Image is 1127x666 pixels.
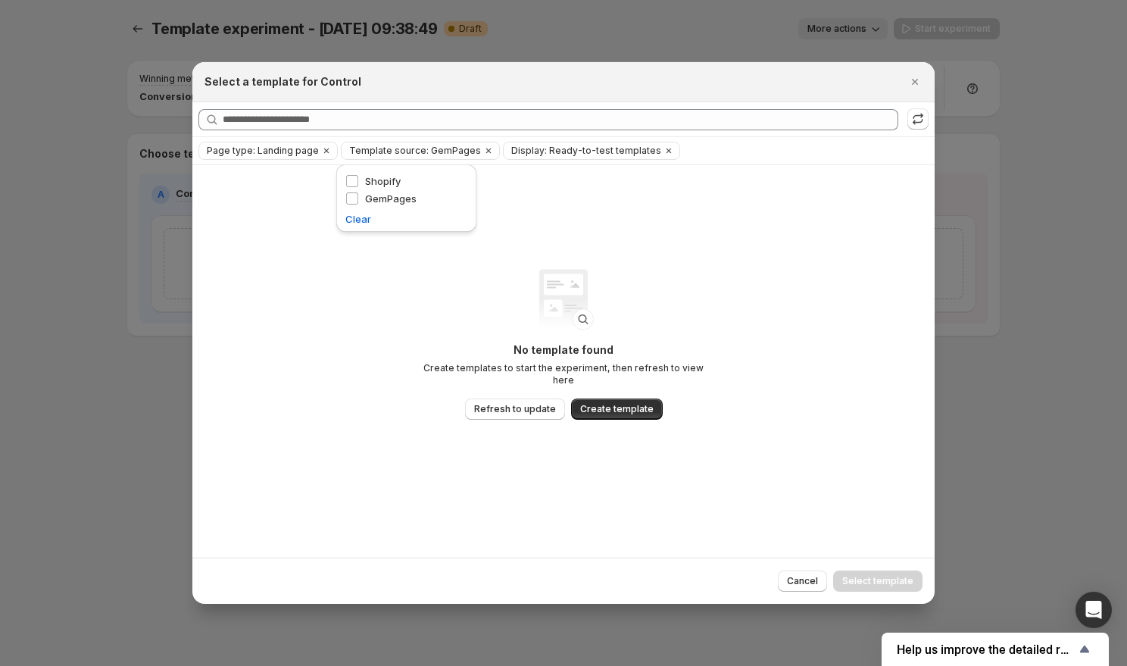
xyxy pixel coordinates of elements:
span: Create template [580,403,654,415]
button: Page type: Landing page [199,142,319,159]
p: Create templates to start the experiment, then refresh to view here [412,362,715,386]
button: Clear [319,142,334,159]
button: Display: Ready-to-test templates [504,142,661,159]
button: Clear [345,211,371,227]
span: Help us improve the detailed report for A/B campaigns [897,643,1075,657]
span: Cancel [787,575,818,587]
button: Cancel [778,571,827,592]
p: No template found [412,342,715,358]
span: Page type: Landing page [207,145,319,157]
button: Refresh to update [465,399,565,420]
button: Clear [661,142,676,159]
span: Display: Ready-to-test templates [511,145,661,157]
span: Refresh to update [474,403,556,415]
span: Shopify [365,175,401,187]
span: Template source: GemPages [349,145,481,157]
button: Clear [481,142,496,159]
h2: Select a template for Control [204,74,361,89]
span: GemPages [365,192,417,205]
button: Show survey - Help us improve the detailed report for A/B campaigns [897,640,1094,658]
button: Create template [571,399,663,420]
button: Template source: GemPages [342,142,481,159]
div: Open Intercom Messenger [1075,592,1112,628]
button: Close [904,71,926,92]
